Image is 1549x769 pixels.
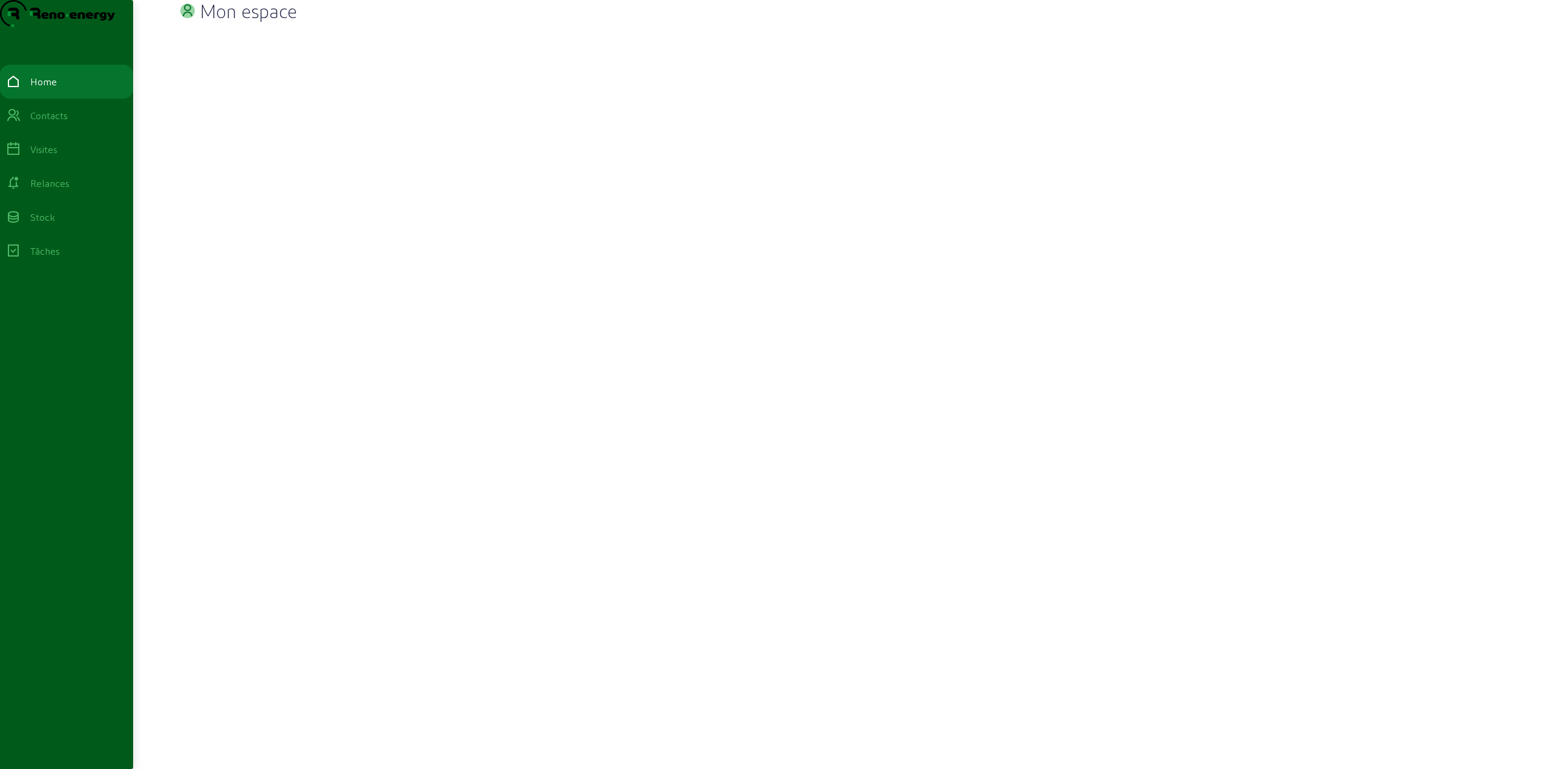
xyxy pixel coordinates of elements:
[30,74,57,89] div: Home
[30,142,57,157] div: Visites
[30,210,55,224] div: Stock
[30,176,70,191] div: Relances
[30,244,60,258] div: Tâches
[30,108,68,123] div: Contacts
